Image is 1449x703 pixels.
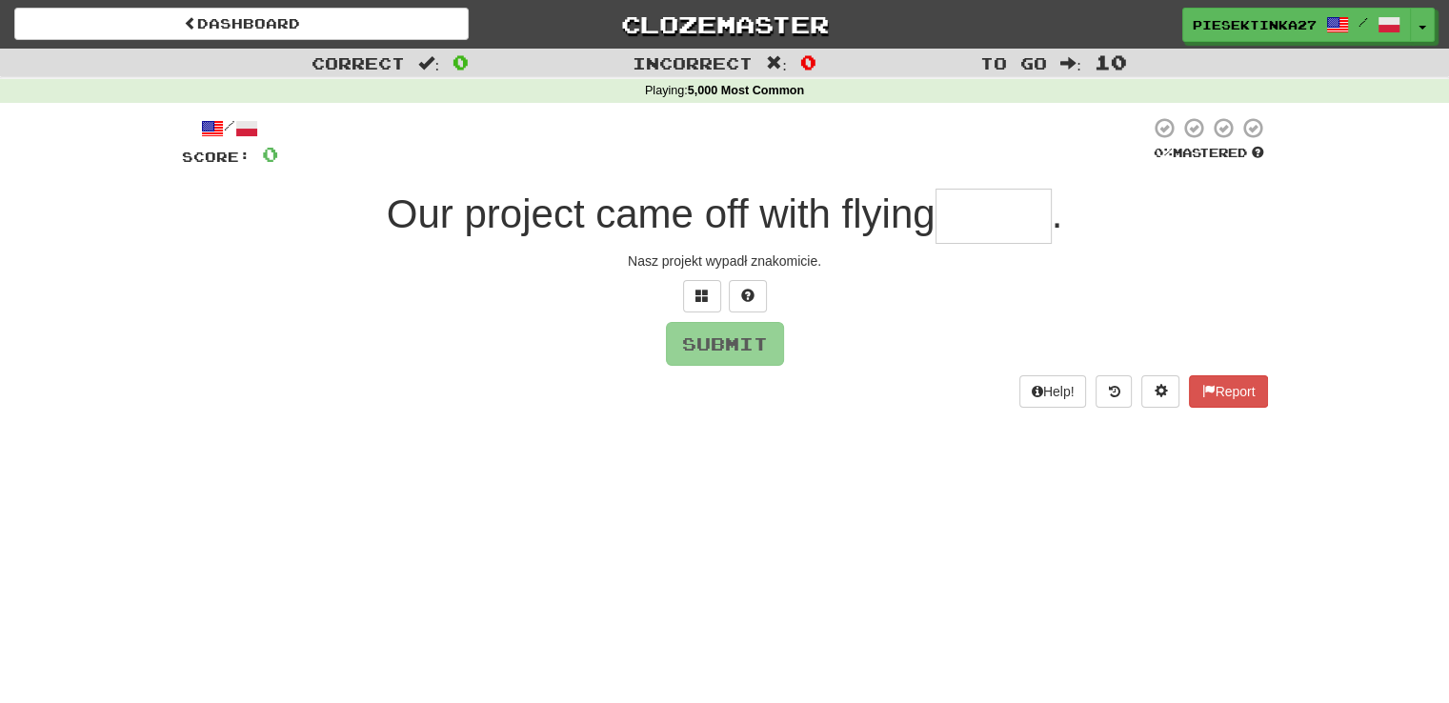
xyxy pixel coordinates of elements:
[1019,375,1087,408] button: Help!
[1150,145,1268,162] div: Mastered
[182,251,1268,271] div: Nasz projekt wypadł znakomicie.
[666,322,784,366] button: Submit
[387,191,936,236] span: Our project came off with flying
[1189,375,1267,408] button: Report
[1060,55,1081,71] span: :
[1154,145,1173,160] span: 0 %
[1095,50,1127,73] span: 10
[1193,16,1317,33] span: PiesekTinka27
[453,50,469,73] span: 0
[14,8,469,40] a: Dashboard
[1358,15,1368,29] span: /
[688,84,804,97] strong: 5,000 Most Common
[766,55,787,71] span: :
[262,142,278,166] span: 0
[1096,375,1132,408] button: Round history (alt+y)
[182,116,278,140] div: /
[1052,191,1063,236] span: .
[633,53,753,72] span: Incorrect
[418,55,439,71] span: :
[1182,8,1411,42] a: PiesekTinka27 /
[683,280,721,312] button: Switch sentence to multiple choice alt+p
[312,53,405,72] span: Correct
[497,8,952,41] a: Clozemaster
[182,149,251,165] span: Score:
[980,53,1047,72] span: To go
[800,50,816,73] span: 0
[729,280,767,312] button: Single letter hint - you only get 1 per sentence and score half the points! alt+h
